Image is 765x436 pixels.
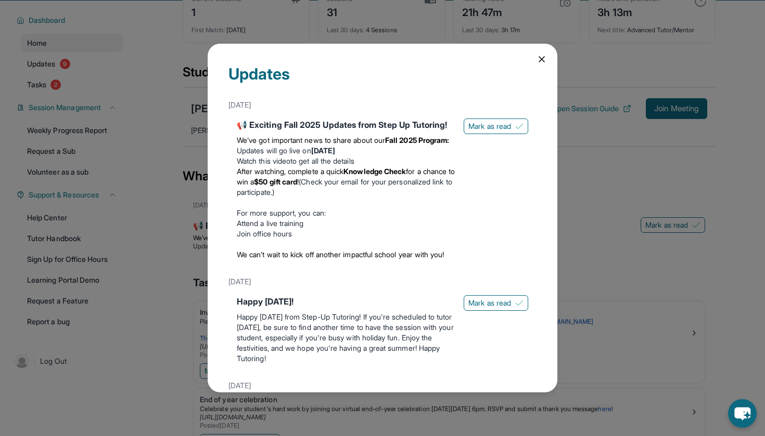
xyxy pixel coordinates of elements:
strong: Fall 2025 Program: [385,136,449,144]
p: For more support, you can: [237,208,455,218]
img: Mark as read [515,122,524,130]
div: [DATE] [228,272,537,291]
a: Watch this video [237,156,290,165]
p: Happy [DATE] from Step-Up Tutoring! If you're scheduled to tutor [DATE], be sure to find another ... [237,312,455,364]
button: chat-button [728,399,757,428]
span: ! [297,177,299,186]
img: Mark as read [515,299,524,307]
div: Updates [228,64,537,96]
strong: Knowledge Check [343,167,406,176]
div: [DATE] [228,96,537,114]
span: Mark as read [468,121,511,131]
div: [DATE] [228,376,537,395]
span: We’ve got important news to share about our [237,136,385,144]
button: Mark as read [464,295,528,311]
div: Happy [DATE]! [237,295,455,308]
a: Join office hours [237,229,292,238]
strong: [DATE] [311,146,335,155]
li: (Check your email for your personalized link to participate.) [237,166,455,197]
span: Mark as read [468,298,511,308]
span: After watching, complete a quick [237,167,343,176]
li: to get all the details [237,156,455,166]
a: Attend a live training [237,219,304,228]
li: Updates will go live on [237,146,455,156]
strong: $50 gift card [254,177,297,186]
div: 📢 Exciting Fall 2025 Updates from Step Up Tutoring! [237,118,455,131]
span: We can’t wait to kick off another impactful school year with you! [237,250,444,259]
button: Mark as read [464,118,528,134]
